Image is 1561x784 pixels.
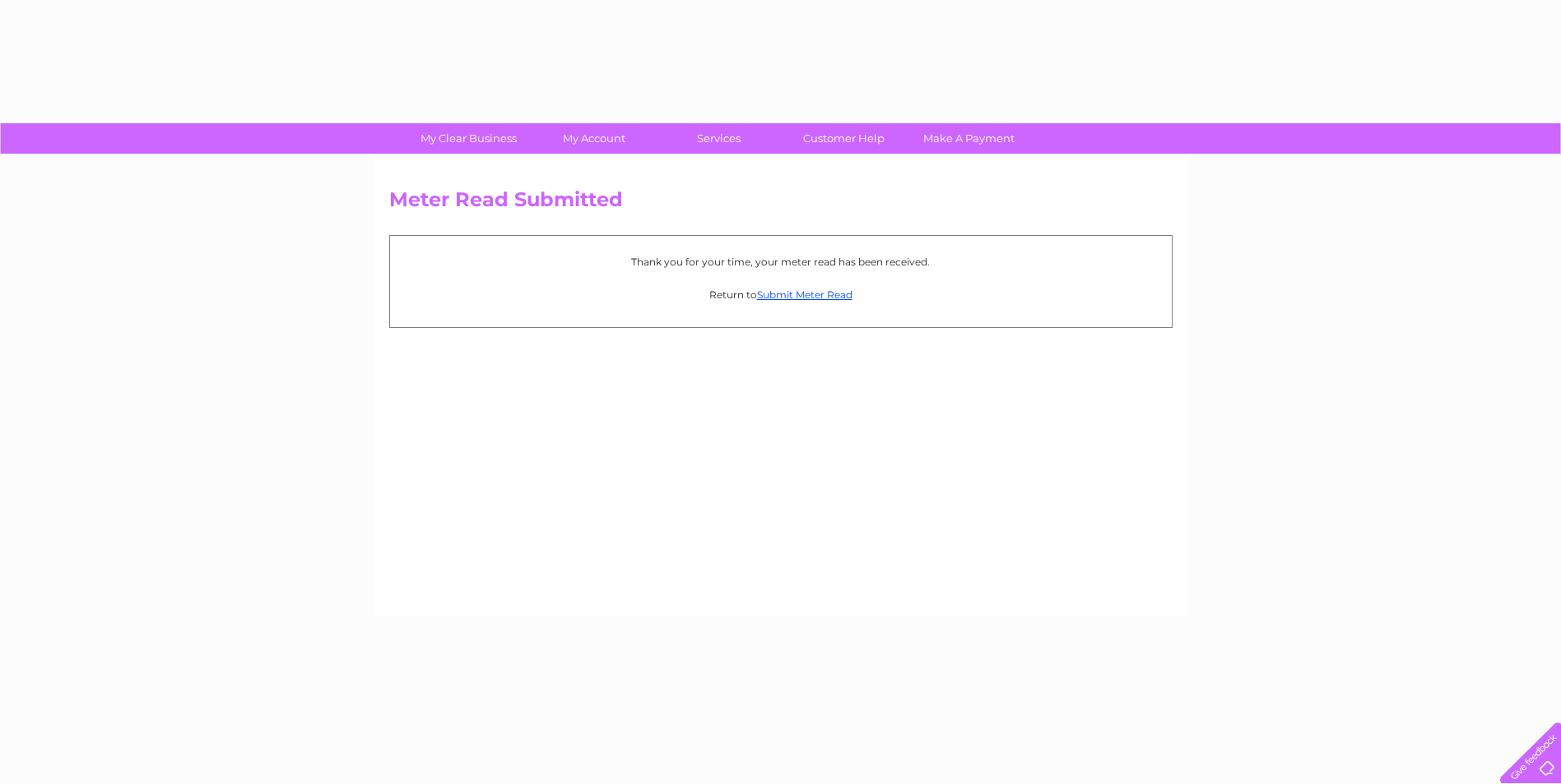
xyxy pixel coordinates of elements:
[901,123,1037,154] a: Make A Payment
[776,123,912,154] a: Customer Help
[651,123,787,154] a: Services
[389,188,1173,219] h2: Meter Read Submitted
[398,254,1164,270] p: Thank you for your time, your meter read has been received.
[401,123,537,154] a: My Clear Business
[526,123,662,154] a: My Account
[398,287,1164,302] p: Return to
[757,288,853,301] a: Submit Meter Read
